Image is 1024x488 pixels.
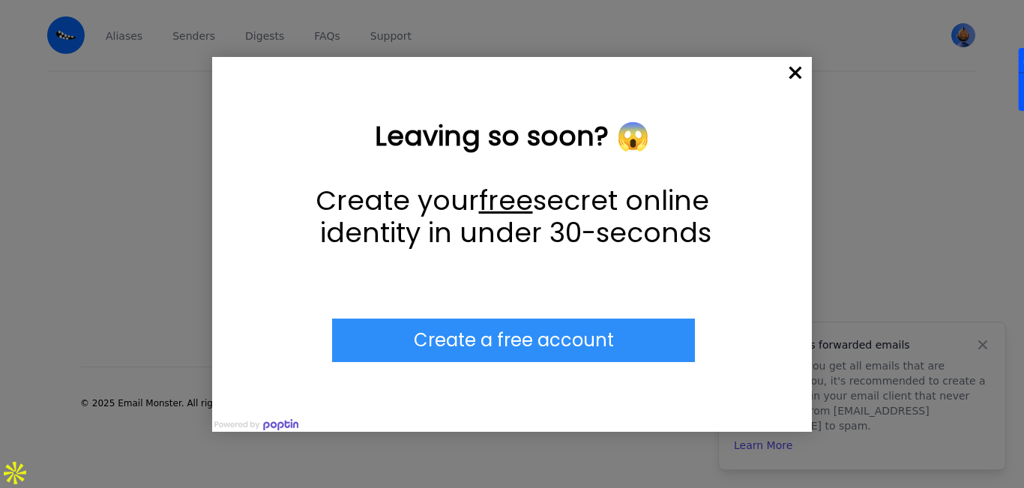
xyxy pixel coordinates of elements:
span: × [779,57,812,90]
div: Submit [332,319,695,362]
div: Leaving so soon? 😱 Create your free secret online identity in under 30-seconds [287,120,737,249]
div: Close popup [779,57,812,90]
p: Create your secret online identity in under 30-seconds [287,184,737,249]
img: Powered by poptin [212,417,301,432]
u: free [479,181,533,220]
strong: Leaving so soon? 😱 [375,117,650,155]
